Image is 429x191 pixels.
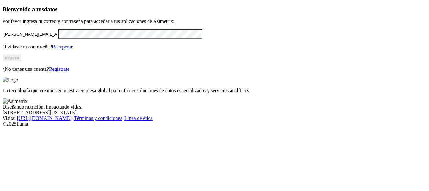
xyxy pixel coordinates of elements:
[3,88,426,93] p: La tecnología que creamos en nuestra empresa global para ofrecer soluciones de datos especializad...
[3,31,58,37] input: Tu correo
[3,104,426,110] div: Diseñando nutrición, impactando vidas.
[3,6,426,13] h3: Bienvenido a tus
[3,44,426,50] p: Olvidaste tu contraseña?
[3,98,28,104] img: Asimetrix
[44,6,57,13] span: datos
[3,110,426,115] div: [STREET_ADDRESS][US_STATE].
[3,66,426,72] p: ¿No tienes una cuenta?
[3,115,426,121] div: Visita : | |
[3,19,426,24] p: Por favor ingresa tu correo y contraseña para acceder a tus aplicaciones de Asimetrix:
[52,44,73,49] a: Recuperar
[3,55,21,61] button: Ingresa
[17,115,72,121] a: [URL][DOMAIN_NAME]
[49,66,69,72] a: Regístrate
[3,77,18,83] img: Logo
[3,121,426,127] div: © 2025 Iluma
[74,115,122,121] a: Términos y condiciones
[124,115,153,121] a: Línea de ética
